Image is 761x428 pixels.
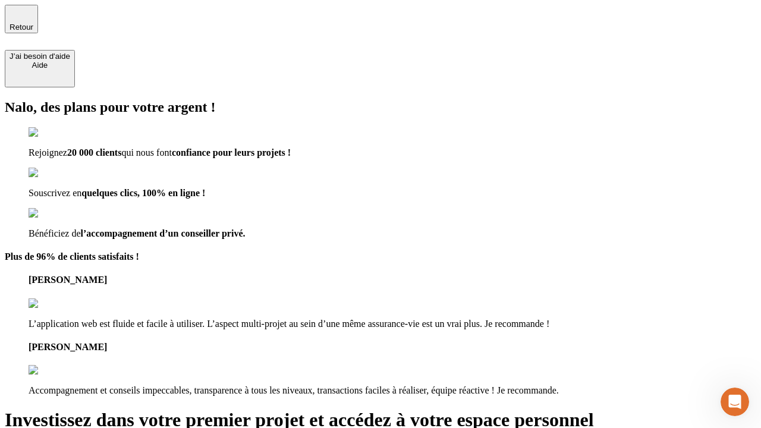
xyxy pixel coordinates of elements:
span: qui nous font [121,147,171,158]
h2: Nalo, des plans pour votre argent ! [5,99,756,115]
iframe: Intercom live chat [721,388,749,416]
span: confiance pour leurs projets ! [172,147,291,158]
button: Retour [5,5,38,33]
span: Souscrivez en [29,188,81,198]
img: checkmark [29,168,80,178]
h4: [PERSON_NAME] [29,275,756,285]
h4: [PERSON_NAME] [29,342,756,353]
div: Aide [10,61,70,70]
span: Retour [10,23,33,32]
img: checkmark [29,208,80,219]
p: Accompagnement et conseils impeccables, transparence à tous les niveaux, transactions faciles à r... [29,385,756,396]
h4: Plus de 96% de clients satisfaits ! [5,251,756,262]
span: 20 000 clients [67,147,122,158]
img: checkmark [29,127,80,138]
span: l’accompagnement d’un conseiller privé. [81,228,246,238]
div: J’ai besoin d'aide [10,52,70,61]
img: reviews stars [29,365,87,376]
button: J’ai besoin d'aideAide [5,50,75,87]
span: quelques clics, 100% en ligne ! [81,188,205,198]
span: Rejoignez [29,147,67,158]
span: Bénéficiez de [29,228,81,238]
img: reviews stars [29,298,87,309]
p: L’application web est fluide et facile à utiliser. L’aspect multi-projet au sein d’une même assur... [29,319,756,329]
